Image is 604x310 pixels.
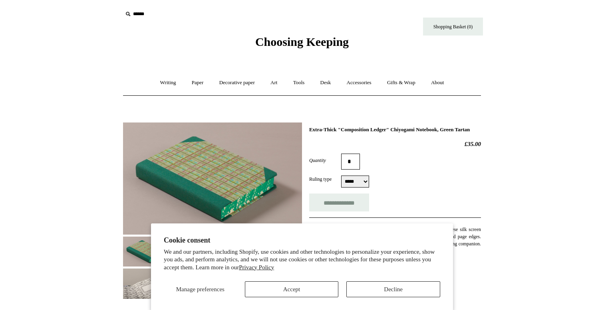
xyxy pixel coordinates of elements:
[153,72,183,93] a: Writing
[164,248,440,272] p: We and our partners, including Shopify, use cookies and other technologies to personalize your ex...
[123,237,171,267] img: Extra-Thick "Composition Ledger" Chiyogami Notebook, Green Tartan
[164,281,237,297] button: Manage preferences
[423,18,483,36] a: Shopping Basket (0)
[309,157,341,164] label: Quantity
[309,176,341,183] label: Ruling type
[123,122,302,235] img: Extra-Thick "Composition Ledger" Chiyogami Notebook, Green Tartan
[176,286,225,292] span: Manage preferences
[245,281,339,297] button: Accept
[185,72,211,93] a: Paper
[346,281,440,297] button: Decline
[340,72,379,93] a: Accessories
[309,140,481,148] h2: £35.00
[286,72,312,93] a: Tools
[255,35,349,48] span: Choosing Keeping
[424,72,451,93] a: About
[255,41,349,47] a: Choosing Keeping
[263,72,284,93] a: Art
[313,72,338,93] a: Desk
[164,236,440,245] h2: Cookie consent
[123,269,171,298] img: Extra-Thick "Composition Ledger" Chiyogami Notebook, Green Tartan
[212,72,262,93] a: Decorative paper
[380,72,423,93] a: Gifts & Wrap
[239,264,274,271] a: Privacy Policy
[309,126,481,133] h1: Extra-Thick "Composition Ledger" Chiyogami Notebook, Green Tartan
